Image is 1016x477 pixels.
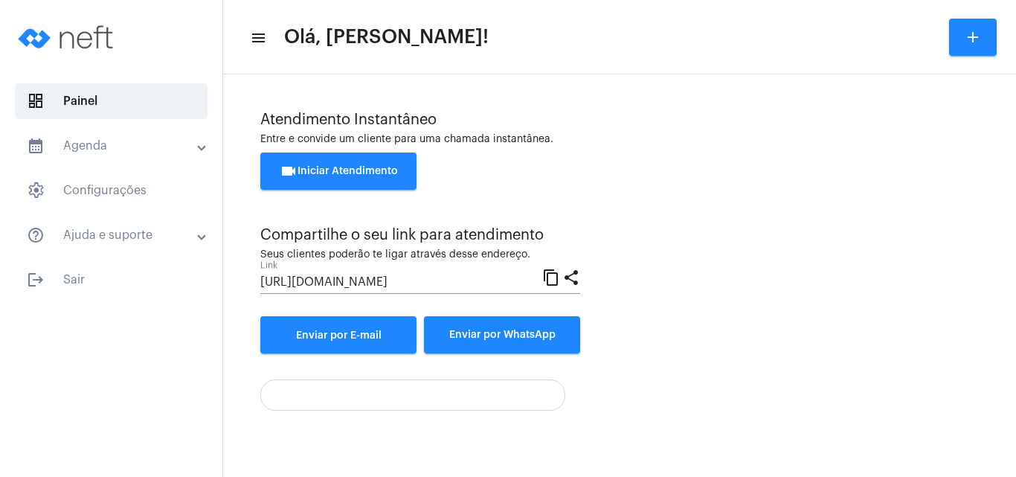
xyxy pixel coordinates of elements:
[15,173,208,208] span: Configurações
[260,134,979,145] div: Entre e convide um cliente para uma chamada instantânea.
[27,226,45,244] mat-icon: sidenav icon
[27,92,45,110] span: sidenav icon
[542,268,560,286] mat-icon: content_copy
[280,166,398,176] span: Iniciar Atendimento
[9,217,222,253] mat-expansion-panel-header: sidenav iconAjuda e suporte
[27,182,45,199] span: sidenav icon
[250,29,265,47] mat-icon: sidenav icon
[260,316,417,353] a: Enviar por E-mail
[15,262,208,298] span: Sair
[284,25,489,49] span: Olá, [PERSON_NAME]!
[562,268,580,286] mat-icon: share
[424,316,580,353] button: Enviar por WhatsApp
[260,227,580,243] div: Compartilhe o seu link para atendimento
[260,249,580,260] div: Seus clientes poderão te ligar através desse endereço.
[27,137,199,155] mat-panel-title: Agenda
[27,271,45,289] mat-icon: sidenav icon
[15,83,208,119] span: Painel
[964,28,982,46] mat-icon: add
[260,112,979,128] div: Atendimento Instantâneo
[296,330,382,341] span: Enviar por E-mail
[9,128,222,164] mat-expansion-panel-header: sidenav iconAgenda
[27,137,45,155] mat-icon: sidenav icon
[449,330,556,340] span: Enviar por WhatsApp
[260,153,417,190] button: Iniciar Atendimento
[280,162,298,180] mat-icon: videocam
[27,226,199,244] mat-panel-title: Ajuda e suporte
[12,7,123,67] img: logo-neft-novo-2.png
